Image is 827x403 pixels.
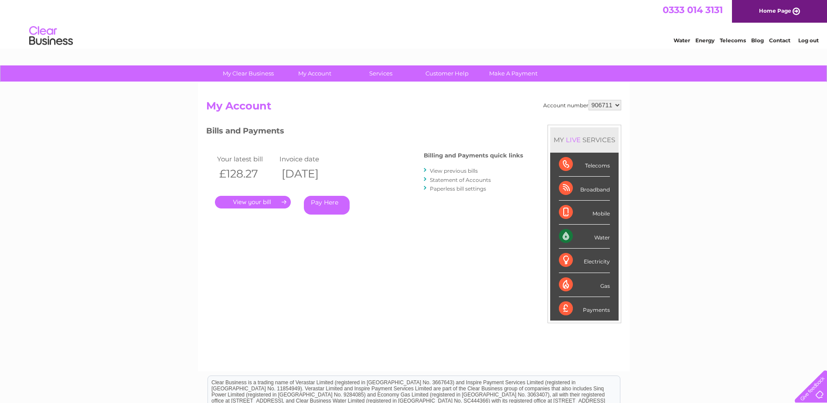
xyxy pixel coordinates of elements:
[215,153,278,165] td: Your latest bill
[663,4,723,15] a: 0333 014 3131
[277,165,340,183] th: [DATE]
[430,167,478,174] a: View previous bills
[559,297,610,321] div: Payments
[424,152,523,159] h4: Billing and Payments quick links
[559,225,610,249] div: Water
[477,65,549,82] a: Make A Payment
[29,23,73,49] img: logo.png
[695,37,715,44] a: Energy
[543,100,621,110] div: Account number
[550,127,619,152] div: MY SERVICES
[559,249,610,273] div: Electricity
[559,177,610,201] div: Broadband
[277,153,340,165] td: Invoice date
[564,136,582,144] div: LIVE
[206,125,523,140] h3: Bills and Payments
[559,273,610,297] div: Gas
[769,37,790,44] a: Contact
[212,65,284,82] a: My Clear Business
[215,196,291,208] a: .
[208,5,620,42] div: Clear Business is a trading name of Verastar Limited (registered in [GEOGRAPHIC_DATA] No. 3667643...
[559,153,610,177] div: Telecoms
[720,37,746,44] a: Telecoms
[411,65,483,82] a: Customer Help
[559,201,610,225] div: Mobile
[345,65,417,82] a: Services
[751,37,764,44] a: Blog
[798,37,819,44] a: Log out
[430,177,491,183] a: Statement of Accounts
[304,196,350,215] a: Pay Here
[215,165,278,183] th: £128.27
[206,100,621,116] h2: My Account
[674,37,690,44] a: Water
[430,185,486,192] a: Paperless bill settings
[279,65,351,82] a: My Account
